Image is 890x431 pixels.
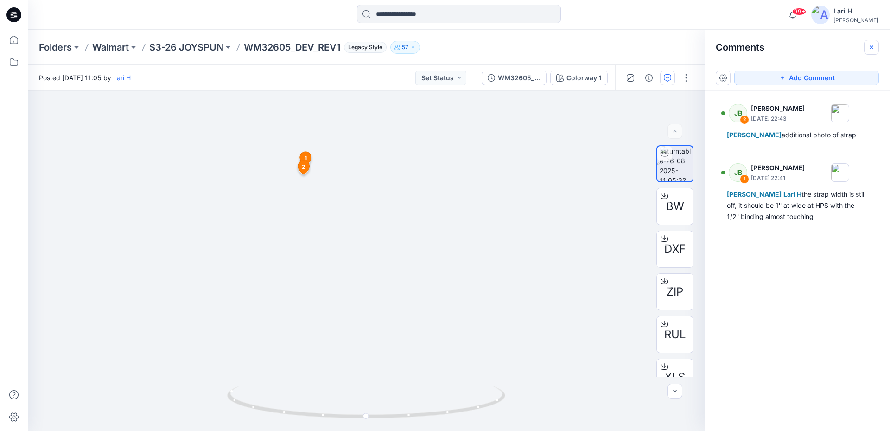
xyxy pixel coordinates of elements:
[751,114,805,123] p: [DATE] 22:43
[550,71,608,85] button: Colorway 1
[39,73,131,83] span: Posted [DATE] 11:05 by
[740,174,749,184] div: 1
[498,73,540,83] div: WM32605_DEV_REV1
[39,41,72,54] a: Folders
[751,162,805,174] p: [PERSON_NAME]
[566,73,602,83] div: Colorway 1
[833,17,878,24] div: [PERSON_NAME]
[792,8,806,15] span: 99+
[740,115,749,124] div: 2
[727,189,868,222] div: the strap width is still off, it should be 1'' at wide at HPS with the 1/2'' binding almost touching
[729,104,747,122] div: JB
[727,129,868,141] div: additional photo of strap
[344,42,387,53] span: Legacy Style
[811,6,830,24] img: avatar
[751,174,805,183] p: [DATE] 22:41
[716,42,764,53] h2: Comments
[149,41,223,54] a: S3-26 JOYSPUN
[727,190,782,198] span: [PERSON_NAME]
[402,42,408,52] p: 57
[390,41,420,54] button: 57
[729,163,747,182] div: JB
[664,326,686,343] span: RUL
[666,198,684,215] span: BW
[734,71,879,85] button: Add Comment
[664,241,686,257] span: DXF
[665,369,685,386] span: XLS
[482,71,547,85] button: WM32605_DEV_REV1
[751,103,805,114] p: [PERSON_NAME]
[92,41,129,54] a: Walmart
[113,74,131,82] a: Lari H
[783,190,801,198] span: Lari H
[833,6,878,17] div: Lari H
[667,283,683,300] span: ZIP
[244,41,340,54] p: WM32605_DEV_REV1
[642,71,656,85] button: Details
[340,41,387,54] button: Legacy Style
[660,146,693,181] img: turntable-26-08-2025-11:05:32
[727,131,782,139] span: [PERSON_NAME]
